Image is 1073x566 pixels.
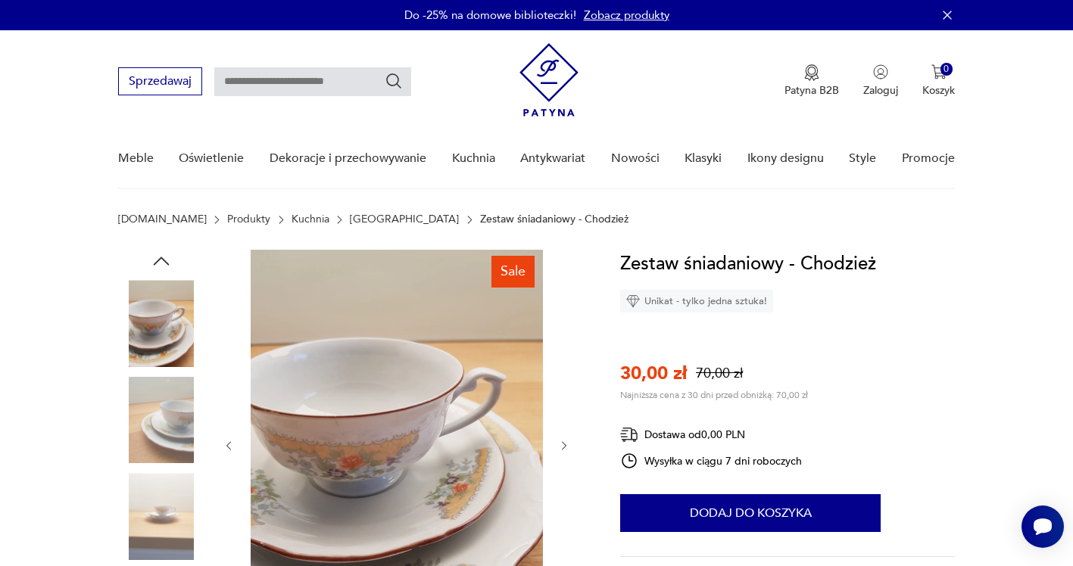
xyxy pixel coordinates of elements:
a: Dekoracje i przechowywanie [270,129,426,188]
h1: Zestaw śniadaniowy - Chodzież [620,250,876,278]
a: Ikony designu [747,129,824,188]
p: 30,00 zł [620,361,687,386]
p: Zestaw śniadaniowy - Chodzież [480,213,629,225]
img: Zdjęcie produktu Zestaw śniadaniowy - Chodzież [118,473,204,559]
div: Wysyłka w ciągu 7 dni roboczych [620,452,802,470]
a: Meble [118,129,154,188]
img: Patyna - sklep z meblami i dekoracjami vintage [519,43,579,117]
button: Szukaj [385,72,403,90]
a: Promocje [902,129,955,188]
a: Kuchnia [292,213,329,225]
a: [DOMAIN_NAME] [118,213,207,225]
div: Sale [491,256,535,288]
img: Ikonka użytkownika [873,64,888,79]
a: Antykwariat [520,129,585,188]
iframe: Smartsupp widget button [1022,505,1064,548]
div: 0 [940,63,953,76]
a: Oświetlenie [179,129,244,188]
button: Sprzedawaj [118,67,202,95]
a: Zobacz produkty [584,8,669,23]
img: Ikona dostawy [620,425,638,444]
a: Ikona medaluPatyna B2B [784,64,839,98]
img: Zdjęcie produktu Zestaw śniadaniowy - Chodzież [118,280,204,366]
button: Patyna B2B [784,64,839,98]
div: Dostawa od 0,00 PLN [620,425,802,444]
p: Najniższa cena z 30 dni przed obniżką: 70,00 zł [620,389,808,401]
button: 0Koszyk [922,64,955,98]
img: Ikona koszyka [931,64,947,79]
a: [GEOGRAPHIC_DATA] [350,213,459,225]
p: Do -25% na domowe biblioteczki! [404,8,576,23]
p: Patyna B2B [784,83,839,98]
img: Ikona medalu [804,64,819,81]
button: Dodaj do koszyka [620,494,881,532]
img: Zdjęcie produktu Zestaw śniadaniowy - Chodzież [118,377,204,463]
a: Kuchnia [452,129,495,188]
a: Nowości [611,129,660,188]
img: Ikona diamentu [626,294,640,308]
a: Klasyki [685,129,722,188]
p: Zaloguj [863,83,898,98]
a: Style [849,129,876,188]
p: 70,00 zł [696,364,743,383]
a: Sprzedawaj [118,77,202,88]
div: Unikat - tylko jedna sztuka! [620,290,773,313]
button: Zaloguj [863,64,898,98]
a: Produkty [227,213,270,225]
p: Koszyk [922,83,955,98]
